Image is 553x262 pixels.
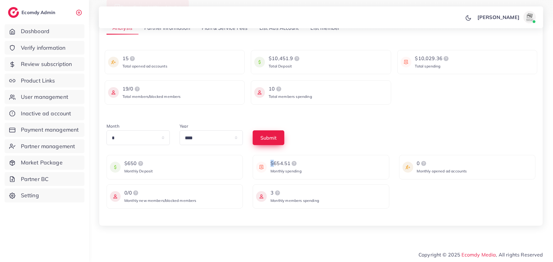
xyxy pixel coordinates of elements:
img: icon payment [254,55,265,69]
img: icon payment [256,189,267,204]
a: [PERSON_NAME]avatar [474,11,538,23]
span: Monthly Deposit [124,169,153,173]
span: Review subscription [21,60,72,68]
span: Copyright © 2025 [419,251,543,258]
span: Total members/blocked members [123,94,181,99]
span: Setting [21,191,39,199]
p: [PERSON_NAME] [477,13,520,21]
div: 0/0 [124,189,197,197]
img: icon payment [110,189,121,204]
span: , All rights Reserved [496,251,543,258]
label: Month [107,123,119,129]
img: icon payment [108,85,119,100]
span: User management [21,93,68,101]
img: logo [8,7,19,18]
img: logo [275,85,282,93]
img: logo [134,85,141,93]
div: 3 [271,189,319,197]
img: icon payment [108,55,119,69]
span: Partner BC [21,175,49,183]
img: logo [290,160,298,167]
span: Monthly new members/blocked members [124,198,197,203]
span: Inactive ad account [21,110,71,118]
a: Setting [5,188,84,202]
span: Total spending [415,64,441,68]
h2: Ecomdy Admin [21,10,57,15]
a: Inactive ad account [5,106,84,121]
a: Product Links [5,74,84,88]
div: 19/0 [123,85,181,93]
div: $10,029.36 [415,55,450,62]
div: 0 [417,160,467,167]
a: Payment management [5,123,84,137]
a: Partner management [5,139,84,153]
span: Partner management [21,142,75,150]
span: Monthly opened ad accounts [417,169,467,173]
div: 15 [123,55,167,62]
img: icon payment [254,85,265,100]
img: logo [132,189,139,197]
a: logoEcomdy Admin [8,7,57,18]
img: avatar [524,11,536,23]
img: logo [293,55,301,62]
span: Market Package [21,159,63,167]
button: Submit [253,130,284,145]
img: logo [442,55,450,62]
img: icon payment [403,160,413,174]
div: 10 [269,85,312,93]
a: Partner BC [5,172,84,186]
a: Ecomdy Media [462,252,496,258]
span: Monthly spending [271,169,302,173]
img: logo [420,160,427,167]
img: icon payment [110,160,121,174]
label: Year [180,123,188,129]
img: logo [274,189,281,197]
span: Dashboard [21,27,49,35]
span: Total members spending [269,94,312,99]
span: Total opened ad accounts [123,64,167,68]
span: Product Links [21,77,55,85]
a: Review subscription [5,57,84,71]
a: Verify information [5,41,84,55]
a: User management [5,90,84,104]
span: Monthly members spending [271,198,319,203]
span: Verify information [21,44,66,52]
div: $10,451.9 [269,55,300,62]
img: logo [137,160,144,167]
div: $654.51 [271,160,302,167]
a: Dashboard [5,24,84,38]
a: Market Package [5,156,84,170]
div: $650 [124,160,153,167]
span: Total Deposit [269,64,292,68]
span: Payment management [21,126,79,134]
img: logo [129,55,136,62]
img: icon payment [401,55,411,69]
img: icon payment [256,160,267,174]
